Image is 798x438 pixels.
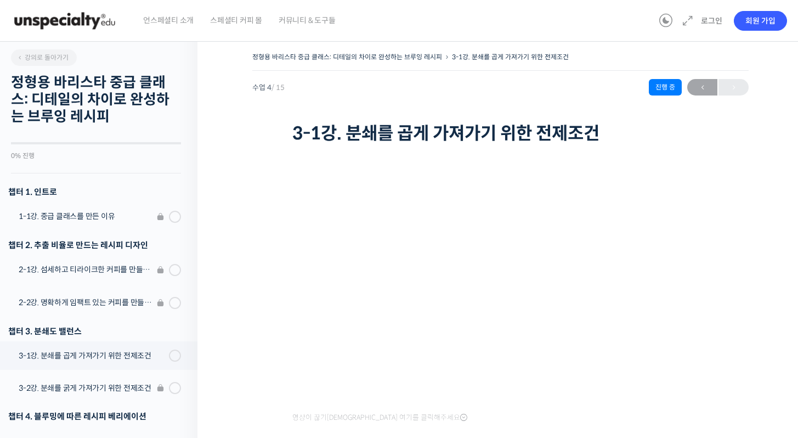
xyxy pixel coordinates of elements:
[649,79,682,96] div: 진행 중
[687,79,717,96] a: ←이전
[252,53,442,61] a: 정형용 바리스타 중급 클래스: 디테일의 차이로 완성하는 브루잉 레시피
[252,84,285,91] span: 수업 4
[694,8,729,33] a: 로그인
[19,350,166,362] div: 3-1강. 분쇄를 곱게 가져가기 위한 전제조건
[11,49,77,66] a: 강의로 돌아가기
[16,53,69,61] span: 강의로 돌아가기
[8,184,181,199] h3: 챕터 1. 인트로
[8,324,181,339] div: 챕터 3. 분쇄도 밸런스
[734,11,787,31] a: 회원 가입
[11,153,181,159] div: 0% 진행
[11,74,181,126] h2: 정형용 바리스타 중급 클래스: 디테일의 차이로 완성하는 브루잉 레시피
[8,238,181,252] div: 챕터 2. 추출 비율로 만드는 레시피 디자인
[292,123,709,144] h1: 3-1강. 분쇄를 곱게 가져가기 위한 전제조건
[687,80,717,95] span: ←
[271,83,285,92] span: / 15
[292,413,467,422] span: 영상이 끊기[DEMOGRAPHIC_DATA] 여기를 클릭해주세요
[452,53,569,61] a: 3-1강. 분쇄를 곱게 가져가기 위한 전제조건
[8,409,181,424] div: 챕터 4. 블루밍에 따른 레시피 베리에이션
